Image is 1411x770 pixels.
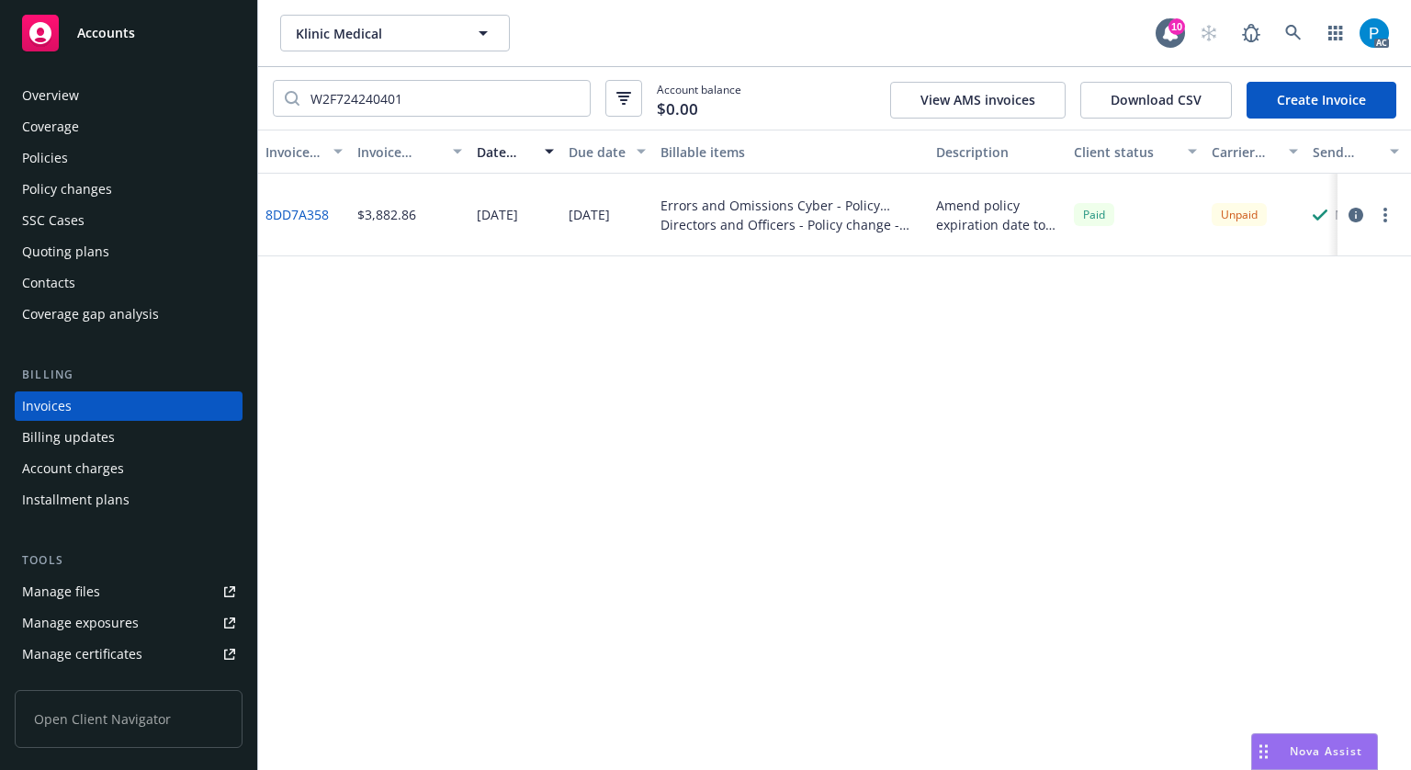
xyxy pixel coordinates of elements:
[15,143,243,173] a: Policies
[1233,15,1270,51] a: Report a Bug
[1251,733,1378,770] button: Nova Assist
[657,97,698,121] span: $0.00
[1313,142,1379,162] div: Send result
[1168,18,1185,35] div: 10
[936,196,1059,234] div: Amend policy expiration date to [DATE]
[15,206,243,235] a: SSC Cases
[569,205,610,224] div: [DATE]
[357,142,442,162] div: Invoice amount
[1080,82,1232,119] button: Download CSV
[15,640,243,669] a: Manage certificates
[1067,130,1204,174] button: Client status
[15,671,243,700] a: Manage claims
[15,551,243,570] div: Tools
[1305,130,1406,174] button: Send result
[15,268,243,298] a: Contacts
[15,237,243,266] a: Quoting plans
[469,130,561,174] button: Date issued
[15,690,243,748] span: Open Client Navigator
[15,391,243,421] a: Invoices
[1317,15,1354,51] a: Switch app
[653,130,929,174] button: Billable items
[561,130,653,174] button: Due date
[22,206,85,235] div: SSC Cases
[1212,203,1267,226] div: Unpaid
[660,142,921,162] div: Billable items
[22,237,109,266] div: Quoting plans
[22,391,72,421] div: Invoices
[22,143,68,173] div: Policies
[357,205,416,224] div: $3,882.86
[296,24,455,43] span: Klinic Medical
[477,205,518,224] div: [DATE]
[15,366,243,384] div: Billing
[929,130,1067,174] button: Description
[22,671,115,700] div: Manage claims
[1252,734,1275,769] div: Drag to move
[265,205,329,224] a: 8DD7A358
[1290,743,1362,759] span: Nova Assist
[1275,15,1312,51] a: Search
[15,485,243,515] a: Installment plans
[569,142,626,162] div: Due date
[15,577,243,606] a: Manage files
[265,142,322,162] div: Invoice ID
[22,423,115,452] div: Billing updates
[660,215,921,234] div: Directors and Officers - Policy change - L18SMLPA1926
[350,130,469,174] button: Invoice amount
[15,454,243,483] a: Account charges
[15,81,243,110] a: Overview
[22,485,130,515] div: Installment plans
[22,454,124,483] div: Account charges
[1247,82,1396,119] a: Create Invoice
[15,608,243,638] a: Manage exposures
[22,577,100,606] div: Manage files
[15,7,243,59] a: Accounts
[22,640,142,669] div: Manage certificates
[22,112,79,142] div: Coverage
[22,175,112,204] div: Policy changes
[15,423,243,452] a: Billing updates
[1360,18,1389,48] img: photo
[1212,142,1278,162] div: Carrier status
[936,142,1059,162] div: Description
[1074,203,1114,226] div: Paid
[890,82,1066,119] button: View AMS invoices
[15,112,243,142] a: Coverage
[22,608,139,638] div: Manage exposures
[285,91,299,106] svg: Search
[1191,15,1227,51] a: Start snowing
[22,300,159,329] div: Coverage gap analysis
[657,82,741,115] span: Account balance
[299,81,590,116] input: Filter by keyword...
[15,175,243,204] a: Policy changes
[22,81,79,110] div: Overview
[477,142,534,162] div: Date issued
[280,15,510,51] button: Klinic Medical
[258,130,350,174] button: Invoice ID
[77,26,135,40] span: Accounts
[15,300,243,329] a: Coverage gap analysis
[660,196,921,215] div: Errors and Omissions Cyber - Policy change - W2F724240401
[1204,130,1305,174] button: Carrier status
[22,268,75,298] div: Contacts
[1074,142,1177,162] div: Client status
